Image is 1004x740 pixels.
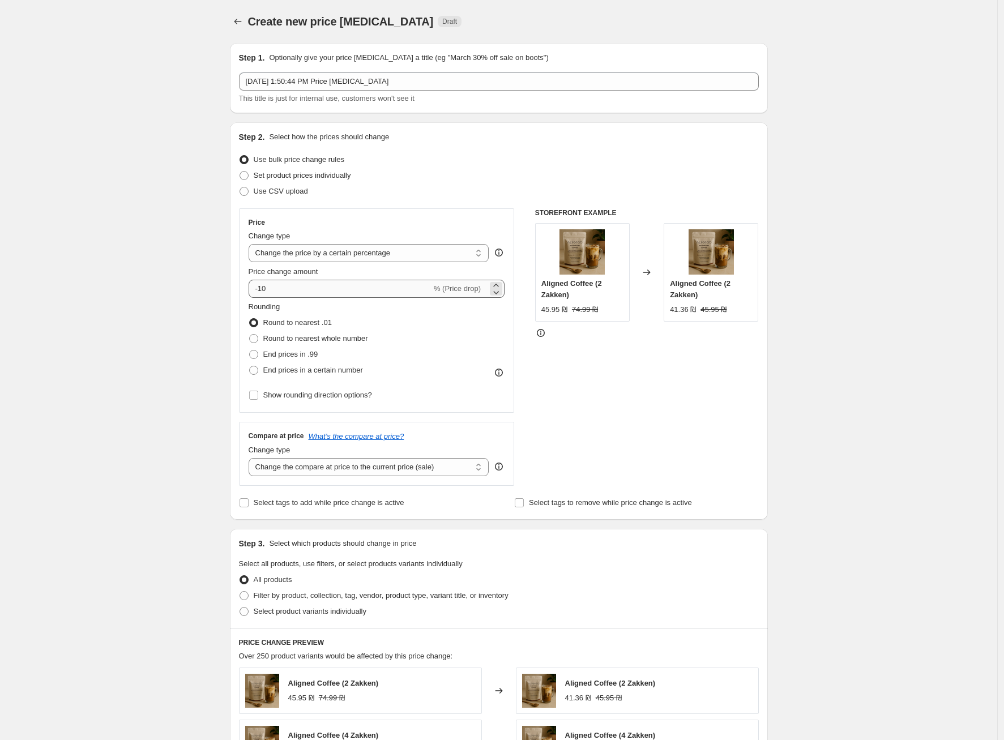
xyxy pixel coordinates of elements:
span: Select all products, use filters, or select products variants individually [239,559,463,568]
img: 7_80x.png [689,229,734,275]
span: Create new price [MEDICAL_DATA] [248,15,434,28]
div: 41.36 ₪ [565,692,591,704]
span: Change type [249,232,290,240]
h2: Step 1. [239,52,265,63]
span: Round to nearest whole number [263,334,368,343]
button: What's the compare at price? [309,432,404,440]
span: Aligned Coffee (4 Zakken) [288,731,379,739]
span: Select tags to add while price change is active [254,498,404,507]
div: 45.95 ₪ [541,304,567,315]
strike: 74.99 ₪ [319,692,345,704]
span: Aligned Coffee (2 Zakken) [541,279,602,299]
h3: Price [249,218,265,227]
span: Aligned Coffee (2 Zakken) [670,279,730,299]
p: Select which products should change in price [269,538,416,549]
strike: 45.95 ₪ [700,304,727,315]
span: Change type [249,446,290,454]
h6: STOREFRONT EXAMPLE [535,208,759,217]
span: Round to nearest .01 [263,318,332,327]
h3: Compare at price [249,431,304,440]
span: Show rounding direction options? [263,391,372,399]
p: Optionally give your price [MEDICAL_DATA] a title (eg "March 30% off sale on boots") [269,52,548,63]
span: Use CSV upload [254,187,308,195]
div: help [493,247,505,258]
span: Aligned Coffee (4 Zakken) [565,731,656,739]
span: % (Price drop) [434,284,481,293]
img: 7_80x.png [522,674,556,708]
span: Rounding [249,302,280,311]
span: All products [254,575,292,584]
input: 30% off holiday sale [239,72,759,91]
span: Price change amount [249,267,318,276]
span: Aligned Coffee (2 Zakken) [288,679,379,687]
span: This title is just for internal use, customers won't see it [239,94,415,102]
strike: 74.99 ₪ [572,304,598,315]
span: Aligned Coffee (2 Zakken) [565,679,656,687]
h2: Step 3. [239,538,265,549]
span: Use bulk price change rules [254,155,344,164]
h2: Step 2. [239,131,265,143]
span: Over 250 product variants would be affected by this price change: [239,652,453,660]
h6: PRICE CHANGE PREVIEW [239,638,759,647]
p: Select how the prices should change [269,131,389,143]
span: Select product variants individually [254,607,366,615]
div: 41.36 ₪ [670,304,696,315]
span: Select tags to remove while price change is active [529,498,692,507]
img: 7_80x.png [559,229,605,275]
span: End prices in .99 [263,350,318,358]
img: 7_80x.png [245,674,279,708]
button: Price change jobs [230,14,246,29]
strike: 45.95 ₪ [596,692,622,704]
span: Draft [442,17,457,26]
input: -15 [249,280,431,298]
div: 45.95 ₪ [288,692,314,704]
span: Set product prices individually [254,171,351,179]
div: help [493,461,505,472]
span: Filter by product, collection, tag, vendor, product type, variant title, or inventory [254,591,509,600]
span: End prices in a certain number [263,366,363,374]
